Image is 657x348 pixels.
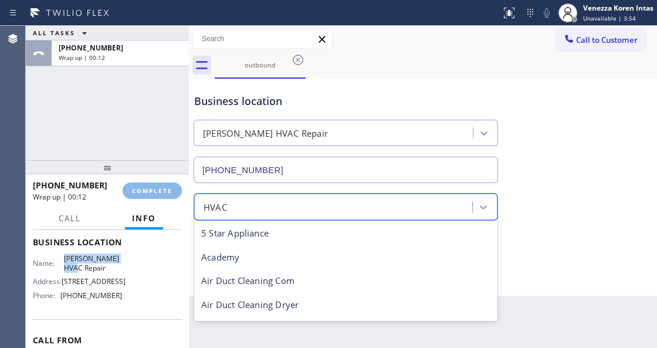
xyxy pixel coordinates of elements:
[33,236,182,248] span: Business location
[194,316,497,340] div: Air Duct Cleaning Res
[204,200,227,214] div: HVAC
[576,35,638,45] span: Call to Customer
[62,277,126,286] span: [STREET_ADDRESS]
[193,29,332,48] input: Search
[194,221,497,245] div: 5 Star Appliance
[33,259,64,268] span: Name:
[194,245,497,269] div: Academy
[132,187,172,195] span: COMPLETE
[26,26,99,40] button: ALL TASKS
[59,43,123,53] span: [PHONE_NUMBER]
[132,213,156,224] span: Info
[123,183,182,199] button: COMPLETE
[52,207,88,230] button: Call
[216,60,304,69] div: outbound
[59,213,81,224] span: Call
[59,53,105,62] span: Wrap up | 00:12
[556,29,645,51] button: Call to Customer
[33,335,182,346] span: Call From
[60,291,122,300] span: [PHONE_NUMBER]
[33,291,60,300] span: Phone:
[583,3,653,13] div: Venezza Koren Intas
[33,192,86,202] span: Wrap up | 00:12
[583,14,636,22] span: Unavailable | 3:54
[194,157,498,183] input: Phone Number
[125,207,163,230] button: Info
[194,269,497,293] div: Air Duct Cleaning Com
[33,29,75,37] span: ALL TASKS
[33,277,62,286] span: Address:
[194,293,497,317] div: Air Duct Cleaning Dryer
[33,180,107,191] span: [PHONE_NUMBER]
[194,93,497,109] div: Business location
[203,127,328,140] div: [PERSON_NAME] HVAC Repair
[64,254,122,272] span: [PERSON_NAME] HVAC Repair
[539,5,555,21] button: Mute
